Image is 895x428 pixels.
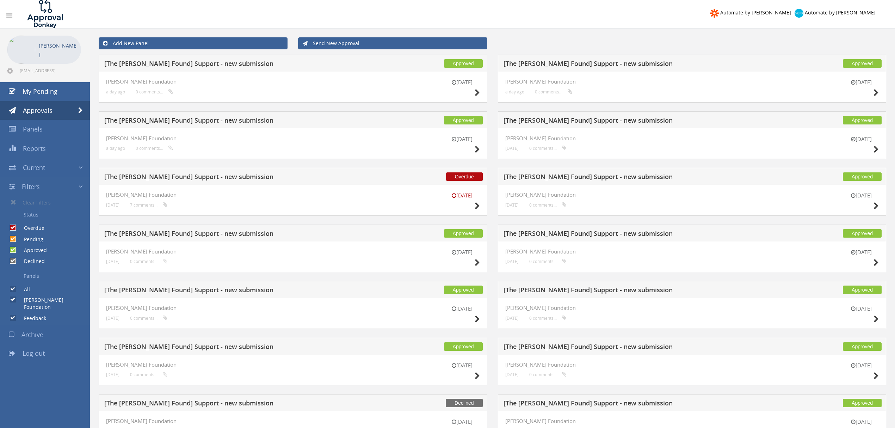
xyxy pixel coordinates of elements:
[444,229,483,238] span: Approved
[844,192,879,199] small: [DATE]
[106,192,480,198] h4: [PERSON_NAME] Foundation
[529,202,567,208] small: 0 comments...
[130,259,167,264] small: 0 comments...
[104,230,368,239] h5: [The [PERSON_NAME] Found] Support - new submission
[446,399,482,407] span: Declined
[843,286,882,294] span: Approved
[444,116,483,124] span: Approved
[843,59,882,68] span: Approved
[529,146,567,151] small: 0 comments...
[529,316,567,321] small: 0 comments...
[505,89,524,94] small: a day ago
[106,372,119,377] small: [DATE]
[505,249,879,255] h4: [PERSON_NAME] Foundation
[106,79,480,85] h4: [PERSON_NAME] Foundation
[23,144,46,153] span: Reports
[844,249,879,256] small: [DATE]
[104,343,368,352] h5: [The [PERSON_NAME] Found] Support - new submission
[23,106,53,115] span: Approvals
[17,247,47,254] label: Approved
[445,362,480,369] small: [DATE]
[505,135,879,141] h4: [PERSON_NAME] Foundation
[136,89,173,94] small: 0 comments...
[17,258,45,265] label: Declined
[505,305,879,311] h4: [PERSON_NAME] Foundation
[104,173,368,182] h5: [The [PERSON_NAME] Found] Support - new submission
[843,342,882,351] span: Approved
[106,305,480,311] h4: [PERSON_NAME] Foundation
[20,68,80,73] span: [EMAIL_ADDRESS][DOMAIN_NAME]
[843,172,882,181] span: Approved
[130,316,167,321] small: 0 comments...
[5,209,90,221] a: Status
[23,87,57,96] span: My Pending
[298,37,487,49] a: Send New Approval
[529,372,567,377] small: 0 comments...
[505,316,519,321] small: [DATE]
[39,41,78,59] p: [PERSON_NAME]
[505,362,879,368] h4: [PERSON_NAME] Foundation
[720,9,791,16] span: Automate by [PERSON_NAME]
[106,146,125,151] small: a day ago
[445,135,480,143] small: [DATE]
[17,296,90,311] label: [PERSON_NAME] Foundation
[106,259,119,264] small: [DATE]
[843,116,882,124] span: Approved
[17,225,44,232] label: Overdue
[505,418,879,424] h4: [PERSON_NAME] Foundation
[505,372,519,377] small: [DATE]
[504,60,767,69] h5: [The [PERSON_NAME] Found] Support - new submission
[504,230,767,239] h5: [The [PERSON_NAME] Found] Support - new submission
[106,316,119,321] small: [DATE]
[505,146,519,151] small: [DATE]
[843,399,882,407] span: Approved
[529,259,567,264] small: 0 comments...
[106,249,480,255] h4: [PERSON_NAME] Foundation
[5,270,90,282] a: Panels
[535,89,572,94] small: 0 comments...
[17,286,30,293] label: All
[5,196,90,209] a: Clear Filters
[444,59,483,68] span: Approved
[23,163,45,172] span: Current
[21,330,43,339] span: Archive
[710,9,719,18] img: zapier-logomark.png
[106,89,125,94] small: a day ago
[445,79,480,86] small: [DATE]
[844,362,879,369] small: [DATE]
[843,229,882,238] span: Approved
[106,418,480,424] h4: [PERSON_NAME] Foundation
[844,135,879,143] small: [DATE]
[504,117,767,126] h5: [The [PERSON_NAME] Found] Support - new submission
[106,202,119,208] small: [DATE]
[130,372,167,377] small: 0 comments...
[505,202,519,208] small: [DATE]
[104,117,368,126] h5: [The [PERSON_NAME] Found] Support - new submission
[22,182,40,191] span: Filters
[99,37,288,49] a: Add New Panel
[23,349,45,357] span: Log out
[130,202,167,208] small: 7 comments...
[445,418,480,426] small: [DATE]
[444,342,483,351] span: Approved
[104,400,368,409] h5: [The [PERSON_NAME] Found] Support - new submission
[844,418,879,426] small: [DATE]
[106,362,480,368] h4: [PERSON_NAME] Foundation
[795,9,803,18] img: xero-logo.png
[505,79,879,85] h4: [PERSON_NAME] Foundation
[844,305,879,312] small: [DATE]
[504,343,767,352] h5: [The [PERSON_NAME] Found] Support - new submission
[504,173,767,182] h5: [The [PERSON_NAME] Found] Support - new submission
[805,9,876,16] span: Automate by [PERSON_NAME]
[844,79,879,86] small: [DATE]
[104,287,368,295] h5: [The [PERSON_NAME] Found] Support - new submission
[504,287,767,295] h5: [The [PERSON_NAME] Found] Support - new submission
[505,259,519,264] small: [DATE]
[445,305,480,312] small: [DATE]
[445,249,480,256] small: [DATE]
[104,60,368,69] h5: [The [PERSON_NAME] Found] Support - new submission
[17,236,43,243] label: Pending
[446,172,483,181] span: Overdue
[106,135,480,141] h4: [PERSON_NAME] Foundation
[23,125,43,133] span: Panels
